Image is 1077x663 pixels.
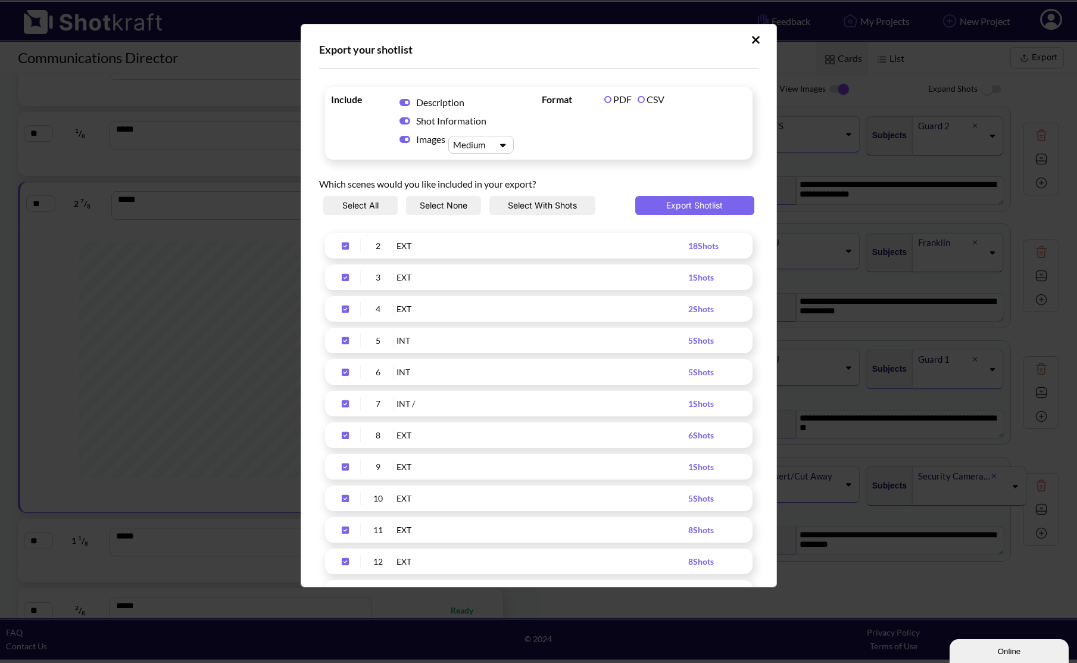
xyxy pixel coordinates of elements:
div: 7 [364,397,394,410]
iframe: chat widget [950,637,1071,663]
div: 11 [364,523,394,537]
span: Description [416,97,464,108]
button: Export Shotlist [635,196,754,215]
div: 2 [364,239,394,253]
div: EXT [397,239,688,253]
div: EXT [397,428,688,442]
span: 8 Shots [688,556,714,566]
span: 1 Shots [688,399,714,409]
div: 13 [364,586,394,600]
div: EXT [397,491,688,505]
div: Export your shotlist [319,42,758,57]
div: EXT [397,270,688,284]
span: 1 Shots [688,272,714,282]
span: Include [331,93,391,105]
div: 4 [364,302,394,316]
span: Images [416,133,448,145]
span: 5 Shots [688,493,714,503]
div: INT / [397,397,688,410]
span: 6 Shots [688,430,714,440]
div: INT [397,334,688,347]
div: INT [397,365,688,379]
div: Upload Script [301,24,777,587]
div: 10 [364,491,394,505]
div: 5 [364,334,394,347]
div: EXT [397,586,688,600]
span: 5 Shots [688,335,714,345]
span: Format [542,93,601,105]
span: 18 Shots [688,241,719,251]
span: 8 Shots [688,525,714,535]
div: EXT [397,523,688,537]
div: Which scenes would you like included in your export? [319,166,758,196]
label: PDF [604,94,632,105]
label: CSV [638,94,664,105]
button: Select All [323,196,398,215]
div: 9 [364,460,394,474]
span: 5 Shots [688,367,714,377]
button: Select None [406,196,481,215]
div: EXT [397,302,688,316]
div: EXT [397,555,688,568]
div: 6 [364,365,394,379]
div: 3 [364,270,394,284]
div: 12 [364,555,394,568]
span: 1 Shots [688,462,714,472]
button: Select With Shots [489,196,595,215]
span: Shot Information [416,115,486,126]
div: 8 [364,428,394,442]
span: 2 Shots [688,304,714,314]
div: EXT [397,460,688,474]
